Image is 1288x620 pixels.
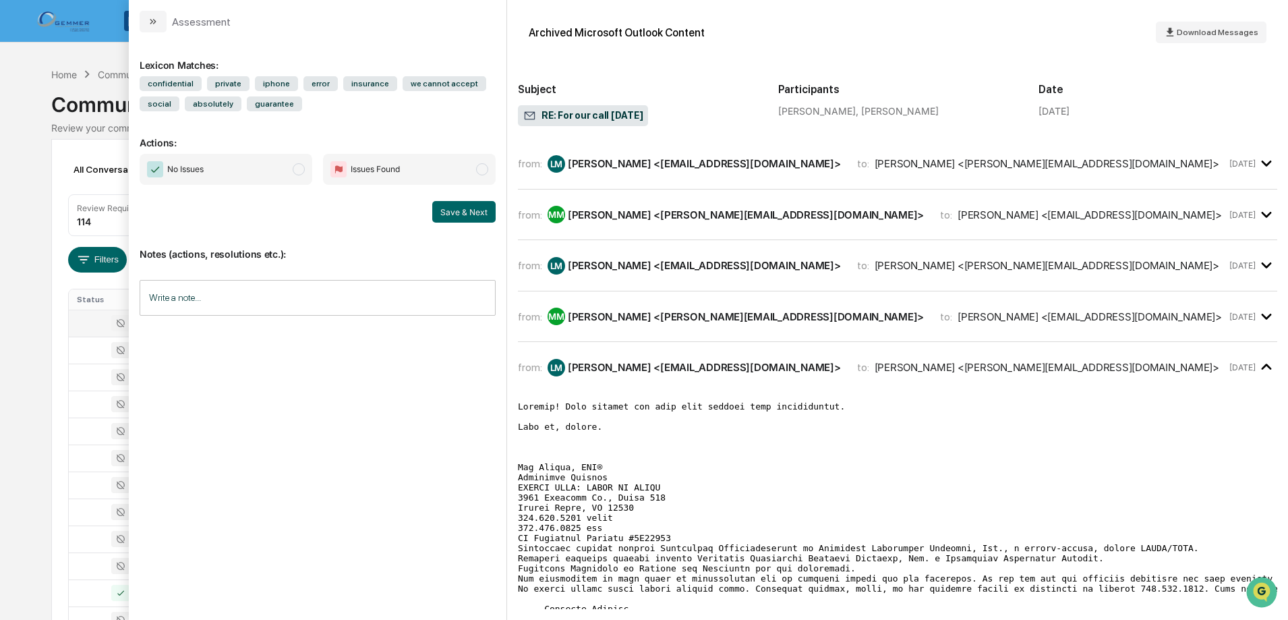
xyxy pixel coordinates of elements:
[61,117,185,128] div: We're available if you need us!
[875,259,1219,272] div: [PERSON_NAME] <[PERSON_NAME][EMAIL_ADDRESS][DOMAIN_NAME]>
[68,159,170,180] div: All Conversations
[568,157,841,170] div: [PERSON_NAME] <[EMAIL_ADDRESS][DOMAIN_NAME]>
[518,361,542,374] span: from:
[147,161,163,177] img: Checkmark
[255,76,298,91] span: iphone
[518,83,757,96] h2: Subject
[548,206,565,223] div: MM
[1156,22,1266,43] button: Download Messages
[27,221,38,231] img: 1746055101610-c473b297-6a78-478c-a979-82029cc54cd1
[247,96,302,111] span: guarantee
[1038,83,1277,96] h2: Date
[8,271,92,295] a: 🖐️Preclearance
[209,147,245,163] button: See all
[303,76,338,91] span: error
[140,76,202,91] span: confidential
[140,121,496,148] p: Actions:
[167,163,204,176] span: No Issues
[1038,105,1070,117] div: [DATE]
[548,308,565,325] div: MM
[229,107,245,123] button: Start new chat
[95,334,163,345] a: Powered byPylon
[403,76,486,91] span: we cannot accept
[1245,575,1281,612] iframe: Open customer support
[940,310,952,323] span: to:
[119,184,147,194] span: [DATE]
[140,232,496,260] p: Notes (actions, resolutions etc.):
[185,96,241,111] span: absolutely
[875,361,1219,374] div: [PERSON_NAME] <[PERSON_NAME][EMAIL_ADDRESS][DOMAIN_NAME]>
[32,7,97,34] img: logo
[140,96,179,111] span: social
[13,277,24,288] div: 🖐️
[518,157,542,170] span: from:
[1229,159,1256,169] time: Thursday, September 11, 2025 at 8:48:07 AM
[27,184,38,195] img: 1746055101610-c473b297-6a78-478c-a979-82029cc54cd1
[119,220,147,231] span: [DATE]
[518,310,542,323] span: from:
[857,259,869,272] span: to:
[778,105,1017,117] div: [PERSON_NAME], [PERSON_NAME]
[42,184,109,194] span: [PERSON_NAME]
[548,359,565,376] div: LM
[568,208,924,221] div: [PERSON_NAME] <[PERSON_NAME][EMAIL_ADDRESS][DOMAIN_NAME]>
[42,220,109,231] span: [PERSON_NAME]
[51,82,1236,117] div: Communications Archive
[568,361,841,374] div: [PERSON_NAME] <[EMAIL_ADDRESS][DOMAIN_NAME]>
[13,28,245,50] p: How can we help?
[140,43,496,71] div: Lexicon Matches:
[112,220,117,231] span: •
[857,157,869,170] span: to:
[1229,260,1256,271] time: Friday, September 12, 2025 at 2:42:09 PM
[13,207,35,229] img: Jack Rasmussen
[940,208,952,221] span: to:
[548,155,565,173] div: LM
[61,103,221,117] div: Start new chat
[51,69,77,80] div: Home
[51,122,1236,134] div: Review your communication records across channels
[778,83,1017,96] h2: Participants
[207,76,250,91] span: private
[13,171,35,192] img: Jack Rasmussen
[134,335,163,345] span: Pylon
[98,69,207,80] div: Communications Archive
[958,208,1222,221] div: [PERSON_NAME] <[EMAIL_ADDRESS][DOMAIN_NAME]>
[518,208,542,221] span: from:
[343,76,397,91] span: insurance
[1229,362,1256,372] time: Friday, September 12, 2025 at 2:48:41 PM
[548,257,565,275] div: LM
[1229,210,1256,220] time: Thursday, September 11, 2025 at 10:37:14 AM
[98,277,109,288] div: 🗄️
[518,259,542,272] span: from:
[330,161,347,177] img: Flag
[112,184,117,194] span: •
[77,216,91,227] div: 114
[1229,312,1256,322] time: Friday, September 12, 2025 at 2:47:24 PM
[13,150,90,161] div: Past conversations
[523,109,643,123] span: RE: For our call [DATE]
[529,26,705,39] div: Archived Microsoft Outlook Content
[172,16,231,28] div: Assessment
[69,289,156,310] th: Status
[1177,28,1258,37] span: Download Messages
[432,201,496,223] button: Save & Next
[13,303,24,314] div: 🔎
[857,361,869,374] span: to:
[568,259,841,272] div: [PERSON_NAME] <[EMAIL_ADDRESS][DOMAIN_NAME]>
[875,157,1219,170] div: [PERSON_NAME] <[PERSON_NAME][EMAIL_ADDRESS][DOMAIN_NAME]>
[568,310,924,323] div: [PERSON_NAME] <[PERSON_NAME][EMAIL_ADDRESS][DOMAIN_NAME]>
[958,310,1222,323] div: [PERSON_NAME] <[EMAIL_ADDRESS][DOMAIN_NAME]>
[28,103,53,128] img: 8933085812038_c878075ebb4cc5468115_72.jpg
[8,296,90,320] a: 🔎Data Lookup
[92,271,173,295] a: 🗄️Attestations
[111,276,167,289] span: Attestations
[13,103,38,128] img: 1746055101610-c473b297-6a78-478c-a979-82029cc54cd1
[68,247,127,273] button: Filters
[27,302,85,315] span: Data Lookup
[27,276,87,289] span: Preclearance
[351,163,400,176] span: Issues Found
[77,203,142,213] div: Review Required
